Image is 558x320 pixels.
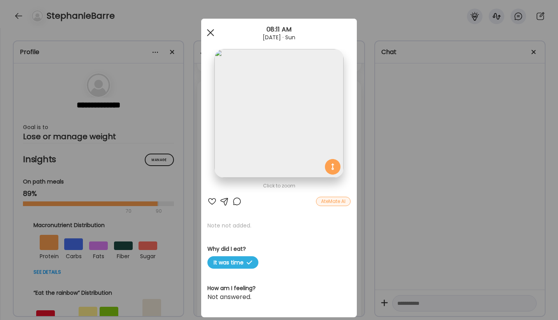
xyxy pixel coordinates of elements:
[214,49,343,178] img: images%2FHvTnkIKz6td1fl8RpH2hiioS5ri1%2FS6oaQeHvGrZiVwX03YAZ%2FlBft5g0FFCQ7toPx5Lb0_1080
[207,222,351,229] p: Note not added.
[201,34,357,40] div: [DATE] · Sun
[207,181,351,191] div: Click to zoom
[207,292,351,302] div: Not answered.
[201,25,357,34] div: 08:11 AM
[207,284,351,292] h3: How am I feeling?
[207,256,258,269] span: It was time
[207,245,351,253] h3: Why did I eat?
[316,197,351,206] div: AteMate AI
